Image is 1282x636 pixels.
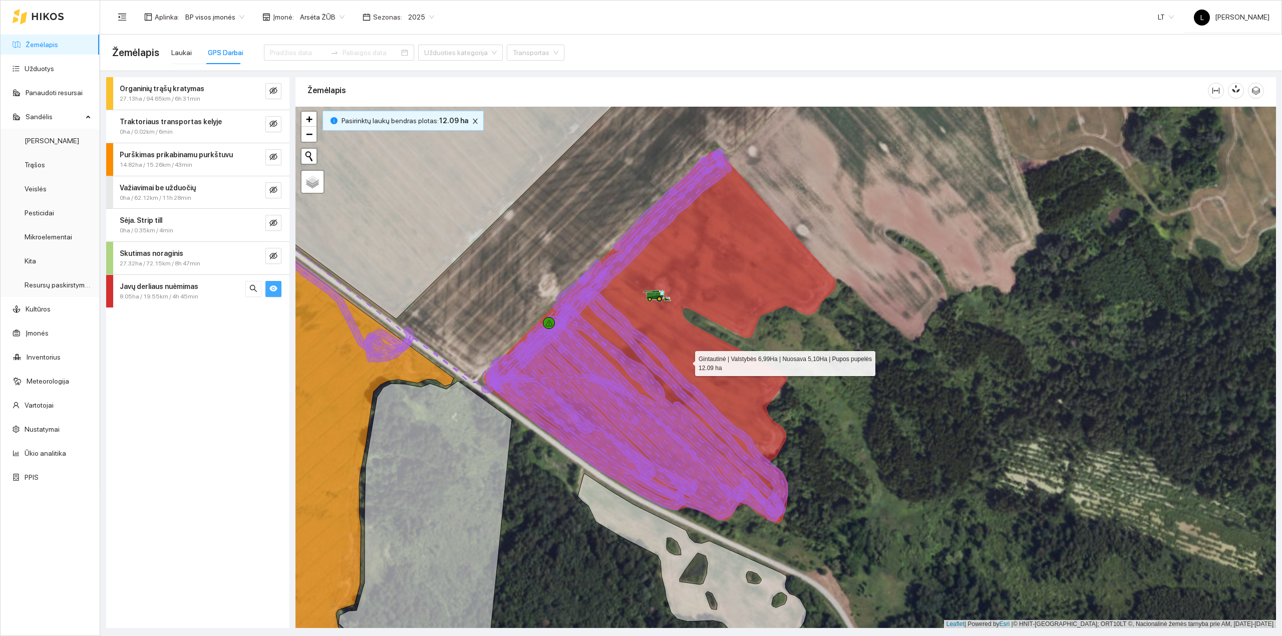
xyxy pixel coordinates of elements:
div: Organinių trąšų kratymas27.13ha / 94.65km / 6h 31mineye-invisible [106,77,289,110]
span: LT [1158,10,1174,25]
div: Purškimas prikabinamu purkštuvu14.82ha / 15.26km / 43mineye-invisible [106,143,289,176]
span: eye-invisible [269,87,277,96]
a: Vartotojai [25,401,54,409]
span: eye-invisible [269,252,277,261]
a: Resursų paskirstymas [25,281,92,289]
span: layout [144,13,152,21]
strong: Važiavimai be užduočių [120,184,196,192]
a: Mikroelementai [25,233,72,241]
a: Veislės [25,185,47,193]
span: BP visos įmonės [185,10,244,25]
button: eye-invisible [265,83,281,99]
button: eye-invisible [265,116,281,132]
button: column-width [1208,83,1224,99]
a: Leaflet [946,620,965,627]
span: eye-invisible [269,219,277,228]
span: 0ha / 0.35km / 4min [120,226,173,235]
span: menu-fold [118,13,127,22]
div: Javų derliaus nuėmimas8.05ha / 19.55km / 4h 45minsearcheye [106,275,289,307]
div: Skutimas noraginis27.32ha / 72.15km / 8h 47mineye-invisible [106,242,289,274]
span: 27.13ha / 94.65km / 6h 31min [120,94,200,104]
button: eye-invisible [265,248,281,264]
a: Panaudoti resursai [26,89,83,97]
span: − [306,128,312,140]
span: 0ha / 62.12km / 11h 28min [120,193,191,203]
a: Žemėlapis [26,41,58,49]
button: menu-fold [112,7,132,27]
span: shop [262,13,270,21]
a: Esri [1000,620,1010,627]
span: column-width [1208,87,1223,95]
input: Pradžios data [270,47,327,58]
a: Layers [301,171,324,193]
span: 0ha / 0.02km / 6min [120,127,173,137]
a: PPIS [25,473,39,481]
span: Sandėlis [26,107,83,127]
span: eye-invisible [269,186,277,195]
span: 27.32ha / 72.15km / 8h 47min [120,259,200,268]
a: Nustatymai [25,425,60,433]
a: Trąšos [25,161,45,169]
span: Įmonė : [273,12,294,23]
span: L [1200,10,1204,26]
strong: Purškimas prikabinamu purkštuvu [120,151,233,159]
span: info-circle [331,117,338,124]
span: swap-right [331,49,339,57]
a: Zoom out [301,127,316,142]
a: Meteorologija [27,377,69,385]
button: eye-invisible [265,182,281,198]
b: 12.09 ha [439,117,468,125]
input: Pabaigos data [343,47,399,58]
a: Užduotys [25,65,54,73]
a: Kita [25,257,36,265]
div: Sėja. Strip till0ha / 0.35km / 4mineye-invisible [106,209,289,241]
button: eye [265,281,281,297]
span: eye [269,284,277,294]
div: Traktoriaus transportas kelyje0ha / 0.02km / 6mineye-invisible [106,110,289,143]
span: search [249,284,257,294]
strong: Sėja. Strip till [120,216,162,224]
a: Inventorius [27,353,61,361]
a: Ūkio analitika [25,449,66,457]
div: Laukai [171,47,192,58]
span: + [306,113,312,125]
strong: Javų derliaus nuėmimas [120,282,198,290]
span: [PERSON_NAME] [1194,13,1269,21]
span: 14.82ha / 15.26km / 43min [120,160,192,170]
span: 2025 [408,10,434,25]
span: close [470,118,481,125]
span: 8.05ha / 19.55km / 4h 45min [120,292,198,301]
a: Įmonės [26,329,49,337]
strong: Traktoriaus transportas kelyje [120,118,222,126]
button: eye-invisible [265,215,281,231]
span: Žemėlapis [112,45,159,61]
div: GPS Darbai [208,47,243,58]
span: Arsėta ŽŪB [300,10,345,25]
div: | Powered by © HNIT-[GEOGRAPHIC_DATA]; ORT10LT ©, Nacionalinė žemės tarnyba prie AM, [DATE]-[DATE] [944,620,1276,628]
span: Aplinka : [155,12,179,23]
span: Pasirinktų laukų bendras plotas : [342,115,468,126]
span: Sezonas : [373,12,402,23]
button: close [469,115,481,127]
a: Zoom in [301,112,316,127]
span: to [331,49,339,57]
button: eye-invisible [265,149,281,165]
span: eye-invisible [269,153,277,162]
span: | [1012,620,1013,627]
a: [PERSON_NAME] [25,137,79,145]
a: Pesticidai [25,209,54,217]
div: Žemėlapis [307,76,1208,105]
span: calendar [363,13,371,21]
a: Kultūros [26,305,51,313]
button: search [245,281,261,297]
strong: Skutimas noraginis [120,249,183,257]
span: eye-invisible [269,120,277,129]
div: Važiavimai be užduočių0ha / 62.12km / 11h 28mineye-invisible [106,176,289,209]
strong: Organinių trąšų kratymas [120,85,204,93]
button: Initiate a new search [301,149,316,164]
